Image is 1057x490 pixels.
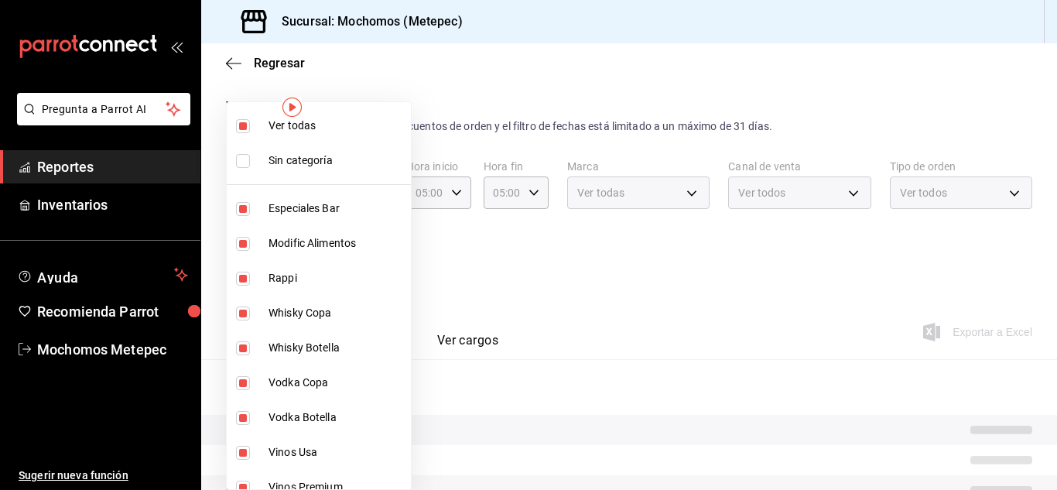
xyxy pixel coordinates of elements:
[269,409,405,426] span: Vodka Botella
[269,375,405,391] span: Vodka Copa
[269,118,405,134] span: Ver todas
[269,152,405,169] span: Sin categoría
[269,305,405,321] span: Whisky Copa
[269,235,405,252] span: Modific Alimentos
[269,200,405,217] span: Especiales Bar
[269,340,405,356] span: Whisky Botella
[269,444,405,461] span: Vinos Usa
[269,270,405,286] span: Rappi
[282,98,302,117] img: Tooltip marker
